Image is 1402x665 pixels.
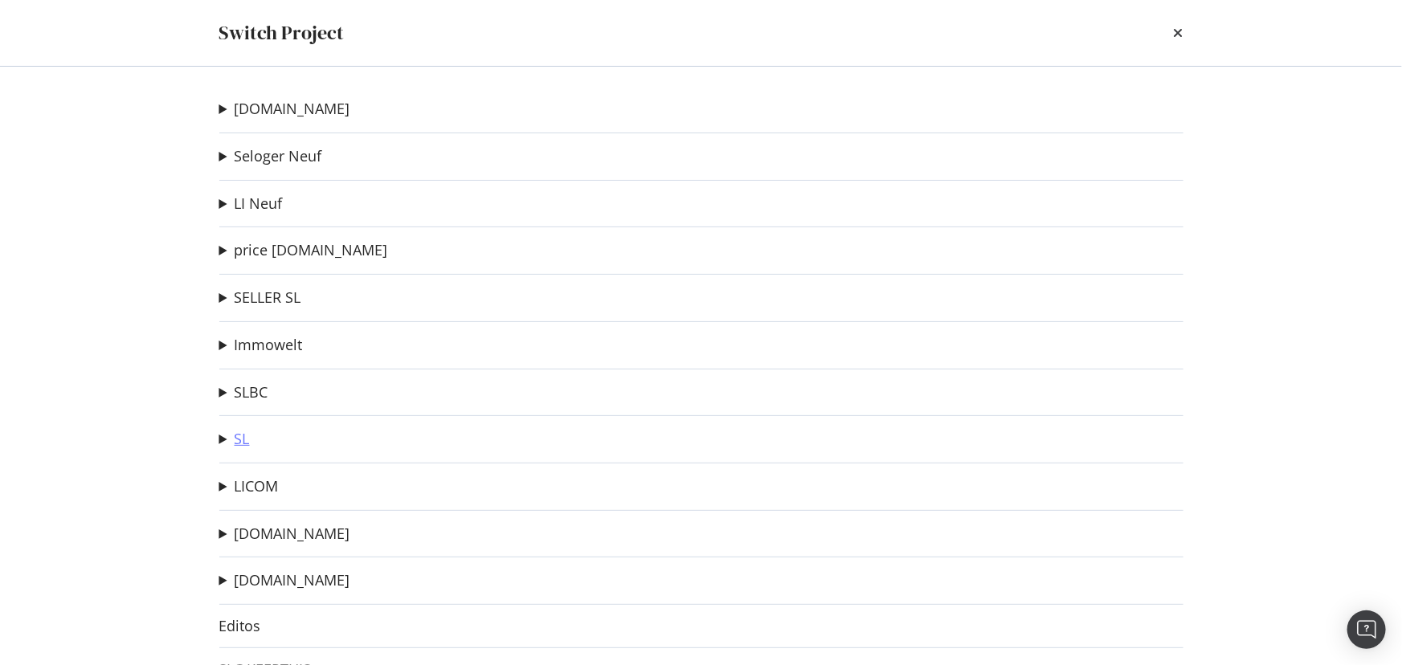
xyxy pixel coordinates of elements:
summary: price [DOMAIN_NAME] [219,240,388,261]
a: Editos [219,618,261,634]
summary: [DOMAIN_NAME] [219,570,350,591]
a: [DOMAIN_NAME] [235,100,350,117]
summary: Seloger Neuf [219,146,322,167]
a: SL [235,430,250,447]
summary: SELLER SL [219,288,301,308]
summary: [DOMAIN_NAME] [219,99,350,120]
div: Open Intercom Messenger [1347,610,1386,649]
div: times [1174,19,1183,47]
a: SELLER SL [235,289,301,306]
summary: [DOMAIN_NAME] [219,524,350,545]
a: Immowelt [235,337,303,353]
summary: SL [219,429,250,450]
summary: LICOM [219,476,279,497]
a: LI Neuf [235,195,283,212]
a: [DOMAIN_NAME] [235,572,350,589]
summary: SLBC [219,382,268,403]
a: LICOM [235,478,279,495]
a: Seloger Neuf [235,148,322,165]
div: Switch Project [219,19,345,47]
a: price [DOMAIN_NAME] [235,242,388,259]
summary: LI Neuf [219,194,283,214]
a: SLBC [235,384,268,401]
a: [DOMAIN_NAME] [235,525,350,542]
summary: Immowelt [219,335,303,356]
